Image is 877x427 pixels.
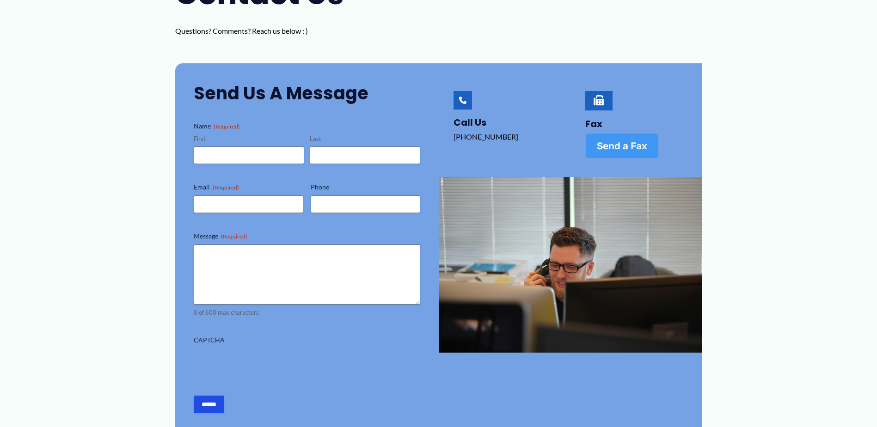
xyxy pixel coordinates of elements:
[175,24,365,38] p: Questions? Comments? Reach us below : )
[213,184,239,191] span: (Required)
[585,133,659,159] a: Send a Fax
[214,123,240,130] span: (Required)
[221,233,247,240] span: (Required)
[597,141,647,151] span: Send a Fax
[585,118,684,129] h4: Fax
[194,82,420,104] h2: Send Us a Message
[454,130,552,144] p: [PHONE_NUMBER]‬‬
[439,177,702,353] img: man talking on the phone behind a computer screen
[311,183,420,192] label: Phone
[194,348,334,384] iframe: reCAPTCHA
[194,232,420,241] label: Message
[194,308,420,317] div: 0 of 600 max characters
[194,335,420,345] label: CAPTCHA
[454,91,472,110] a: Call Us
[194,122,240,131] legend: Name
[310,134,420,143] label: Last
[194,183,303,192] label: Email
[454,116,486,129] a: Call Us
[194,134,304,143] label: First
